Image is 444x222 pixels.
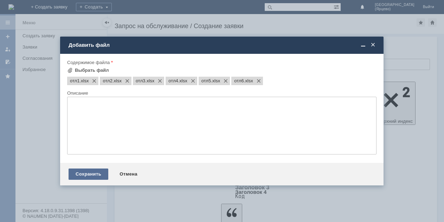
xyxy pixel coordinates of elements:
[211,78,220,84] span: отл5.xlsx
[67,91,375,95] div: Описание
[369,42,377,48] span: Закрыть
[201,78,211,84] span: отл5.xlsx
[103,78,112,84] span: отл2.xlsx
[234,78,244,84] span: отл6.xlsx
[244,78,253,84] span: отл6.xlsx
[79,78,89,84] span: отл1.xlsx
[178,78,187,84] span: отл4.xlsx
[67,60,375,65] div: Содержимое файла
[136,78,145,84] span: отл3.xlsx
[69,42,377,48] div: Добавить файл
[75,68,109,73] div: Выбрать файл
[70,78,79,84] span: отл1.xlsx
[168,78,178,84] span: отл4.xlsx
[360,42,367,48] span: Свернуть (Ctrl + M)
[112,78,122,84] span: отл2.xlsx
[145,78,154,84] span: отл3.xlsx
